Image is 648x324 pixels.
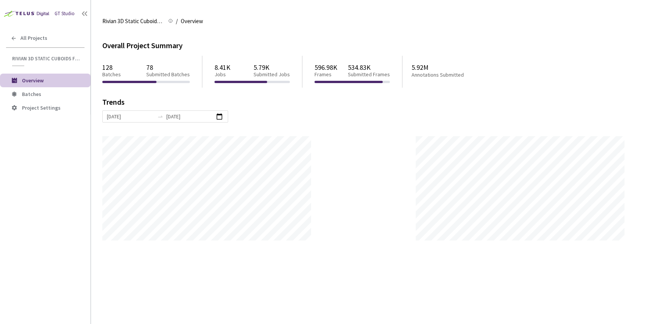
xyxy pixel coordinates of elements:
[102,39,637,51] div: Overall Project Summary
[20,35,47,41] span: All Projects
[181,17,203,26] span: Overview
[254,63,290,71] p: 5.79K
[348,71,390,78] p: Submitted Frames
[166,112,214,121] input: End date
[107,112,154,121] input: Start date
[12,55,80,62] span: Rivian 3D Static Cuboids fixed[2024-25]
[315,71,337,78] p: Frames
[214,71,230,78] p: Jobs
[146,63,190,71] p: 78
[157,113,163,120] span: to
[22,104,61,111] span: Project Settings
[22,77,44,84] span: Overview
[157,113,163,120] span: swap-right
[412,63,493,71] p: 5.92M
[102,17,164,26] span: Rivian 3D Static Cuboids fixed[2024-25]
[214,63,230,71] p: 8.41K
[102,98,626,110] div: Trends
[176,17,178,26] li: /
[102,71,121,78] p: Batches
[146,71,190,78] p: Submitted Batches
[412,72,493,78] p: Annotations Submitted
[348,63,390,71] p: 534.83K
[315,63,337,71] p: 596.98K
[254,71,290,78] p: Submitted Jobs
[22,91,41,98] span: Batches
[102,63,121,71] p: 128
[55,10,75,17] div: GT Studio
